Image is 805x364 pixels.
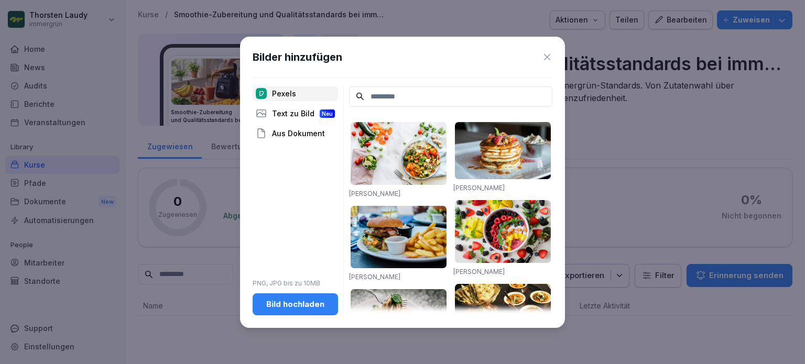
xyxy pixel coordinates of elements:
[320,109,335,118] div: Neu
[253,126,338,141] div: Aus Dokument
[253,49,342,65] h1: Bilder hinzufügen
[349,190,400,197] a: [PERSON_NAME]
[261,299,330,310] div: Bild hochladen
[253,106,338,121] div: Text zu Bild
[351,122,447,185] img: pexels-photo-1640777.jpeg
[253,293,338,315] button: Bild hochladen
[349,273,400,281] a: [PERSON_NAME]
[453,184,505,192] a: [PERSON_NAME]
[351,206,447,269] img: pexels-photo-70497.jpeg
[253,279,338,288] p: PNG, JPG bis zu 10MB
[253,86,338,101] div: Pexels
[455,122,551,179] img: pexels-photo-376464.jpeg
[455,200,551,263] img: pexels-photo-1099680.jpeg
[351,289,447,352] img: pexels-photo-1279330.jpeg
[453,268,505,275] a: [PERSON_NAME]
[455,284,551,336] img: pexels-photo-958545.jpeg
[256,88,267,99] img: pexels.png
